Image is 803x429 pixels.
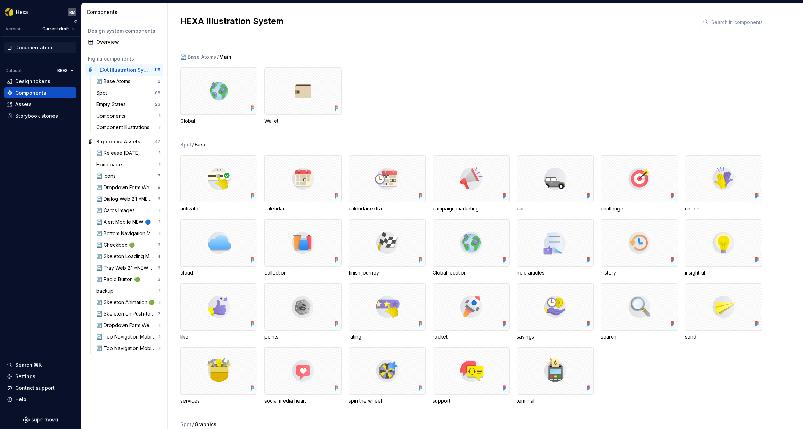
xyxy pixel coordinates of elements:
div: Version [6,26,22,32]
div: rating [349,333,426,340]
a: ↪️ Radio Button 🟢3 [93,274,163,285]
div: rating [349,283,426,340]
button: Search ⌘K [4,359,76,371]
div: Figma components [88,55,161,62]
div: points [264,333,342,340]
div: Spot [96,89,110,96]
div: challenge [601,205,678,212]
span: / [217,54,219,61]
div: car [517,155,594,212]
div: ↪️ Base Atoms [180,54,216,61]
a: Supernova Assets47 [85,136,163,147]
div: terminal [517,397,594,404]
svg: Supernova Logo [23,416,58,423]
div: Help [15,396,26,403]
a: ↪️ Base Atoms2 [93,76,163,87]
div: Global location [433,219,510,276]
button: HexaRM [1,5,79,19]
button: Collapse sidebar [71,16,81,26]
div: 7 [158,173,161,179]
a: ↪️ Cards Images1 [93,205,163,216]
a: Storybook stories [4,110,76,121]
a: Assets [4,99,76,110]
div: Contact support [15,384,55,391]
div: campaign marketing [433,205,510,212]
div: car [517,205,594,212]
div: history [601,269,678,276]
div: Design system components [88,27,161,34]
a: Settings [4,371,76,382]
div: cloud [180,219,257,276]
div: Storybook stories [15,112,58,119]
div: campaign marketing [433,155,510,212]
div: send [685,333,762,340]
div: 1 [159,288,161,294]
span: Main [219,54,231,61]
a: Components [4,87,76,98]
a: ↪️ Alert Mobile NEW 🔵1 [93,216,163,228]
div: 6 [158,196,161,202]
div: Component Illustrations [96,124,152,131]
div: 1 [159,162,161,167]
a: ↪️ Tray Web 2.1 *NEW 🔵6 [93,262,163,273]
div: ↪️ Icons [96,173,118,180]
div: Design tokens [15,78,50,85]
div: cheers [685,155,762,212]
div: send [685,283,762,340]
div: Spot [180,141,191,148]
div: ↪️ Checkbox 🟢 [96,241,138,248]
div: Supernova Assets [96,138,140,145]
div: 115 [154,67,161,73]
div: finish journey [349,269,426,276]
div: like [180,333,257,340]
div: RM [69,9,75,15]
div: calendar extra [349,155,426,212]
a: ↪️ Top Navigation Mobile HOME *NEW 🟠1 [93,331,163,342]
div: 1 [159,345,161,351]
div: search [601,283,678,340]
button: Current draft [39,24,78,34]
div: collection [264,269,342,276]
div: Global [180,67,257,125]
div: Homepage [96,161,125,168]
div: finish journey [349,219,426,276]
div: 1 [159,150,161,156]
div: activate [180,205,257,212]
div: ↪️ Tray Web 2.1 *NEW 🔵 [96,264,158,271]
div: savings [517,333,594,340]
a: Components1 [93,110,163,121]
div: spin the wheel [349,347,426,404]
a: ↪️ Release [DATE]1 [93,148,163,159]
div: services [180,397,257,404]
div: 47 [155,139,161,144]
div: Global [180,118,257,125]
a: ↪️ Skeleton Animation 🟢1 [93,297,163,308]
div: rocket [433,333,510,340]
div: support [433,347,510,404]
div: Overview [96,39,161,46]
a: ↪️ Dialog Web 2.1 *NEW 🔵6 [93,193,163,205]
div: services [180,347,257,404]
div: social media heart [264,397,342,404]
div: ↪️ Dropdown Form Web 🟠 TEMPORARY [96,184,158,191]
a: Spot88 [93,87,163,98]
div: Components [87,9,165,16]
div: ↪️ Base Atoms [96,78,133,85]
div: cloud [180,269,257,276]
a: HEXA Illustration System115 [85,64,163,76]
button: Contact support [4,382,76,394]
div: 23 [155,102,161,107]
div: Settings [15,373,35,380]
div: support [433,397,510,404]
div: ↪️ Top Navigation Mobile HOME *NEW 🟠 [96,333,159,340]
a: Design tokens [4,76,76,87]
div: ↪️ Dropdown Form Web 🟠 [96,322,159,329]
div: Documentation [15,44,52,51]
div: ↪️ Cards Images [96,207,138,214]
div: spin the wheel [349,397,426,404]
span: / [192,141,194,148]
div: Dataset [6,68,22,73]
a: ↪️ Dropdown Form Web 🟠 TEMPORARY6 [93,182,163,193]
div: HEXA Illustration System [96,66,148,73]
